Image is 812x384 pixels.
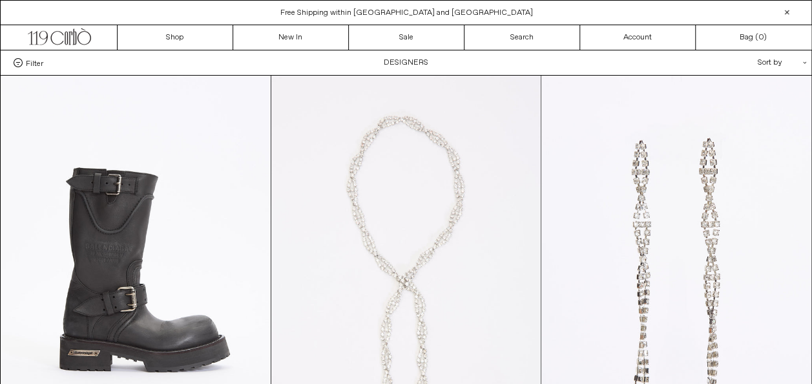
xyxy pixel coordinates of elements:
a: New In [233,25,349,50]
div: Sort by [682,50,798,75]
a: Sale [349,25,464,50]
a: Shop [118,25,233,50]
a: Bag () [696,25,811,50]
a: Search [464,25,580,50]
span: 0 [758,32,764,43]
span: ) [758,32,767,43]
a: Free Shipping within [GEOGRAPHIC_DATA] and [GEOGRAPHIC_DATA] [280,8,533,18]
a: Account [580,25,696,50]
span: Filter [26,58,43,67]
